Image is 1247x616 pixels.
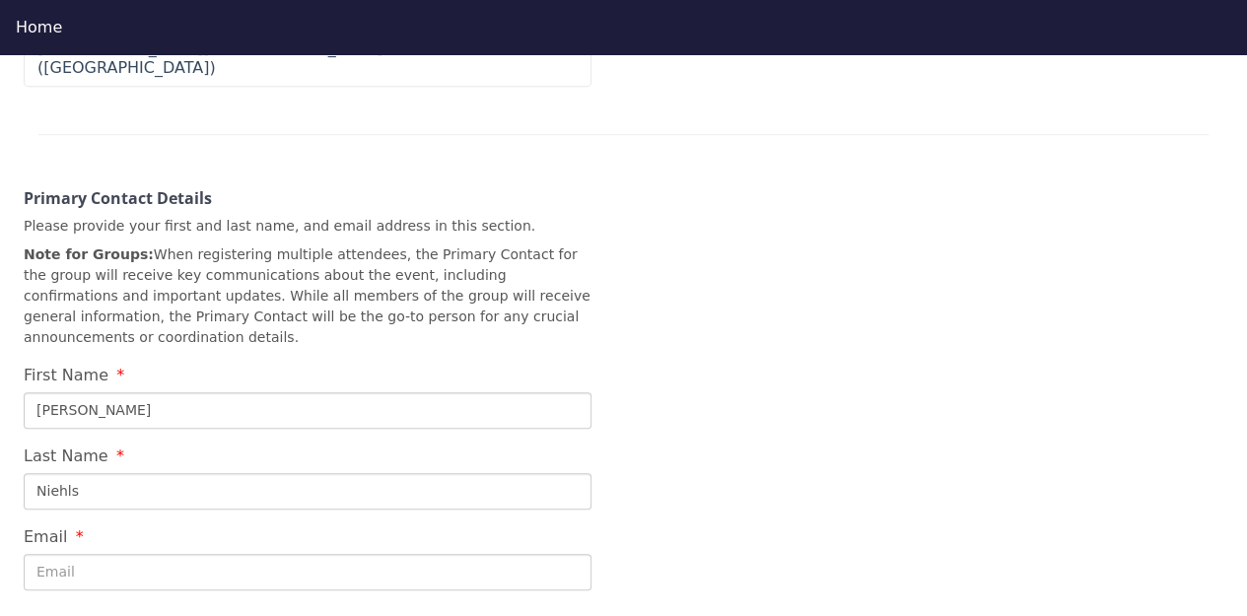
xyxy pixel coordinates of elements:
input: Email [24,554,591,590]
div: Home [16,16,1231,39]
span: Email [24,527,67,546]
p: When registering multiple attendees, the Primary Contact for the group will receive key communica... [24,244,591,348]
p: Please provide your first and last name, and email address in this section. [24,216,591,237]
span: Last Name [24,446,108,465]
strong: Primary Contact Details [24,187,212,209]
input: First Name [24,392,591,429]
input: Last Name [24,473,591,510]
strong: Note for Groups: [24,246,154,262]
span: [GEOGRAPHIC_DATA][DEMOGRAPHIC_DATA] ([GEOGRAPHIC_DATA]) [33,38,551,78]
span: First Name [24,366,108,384]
